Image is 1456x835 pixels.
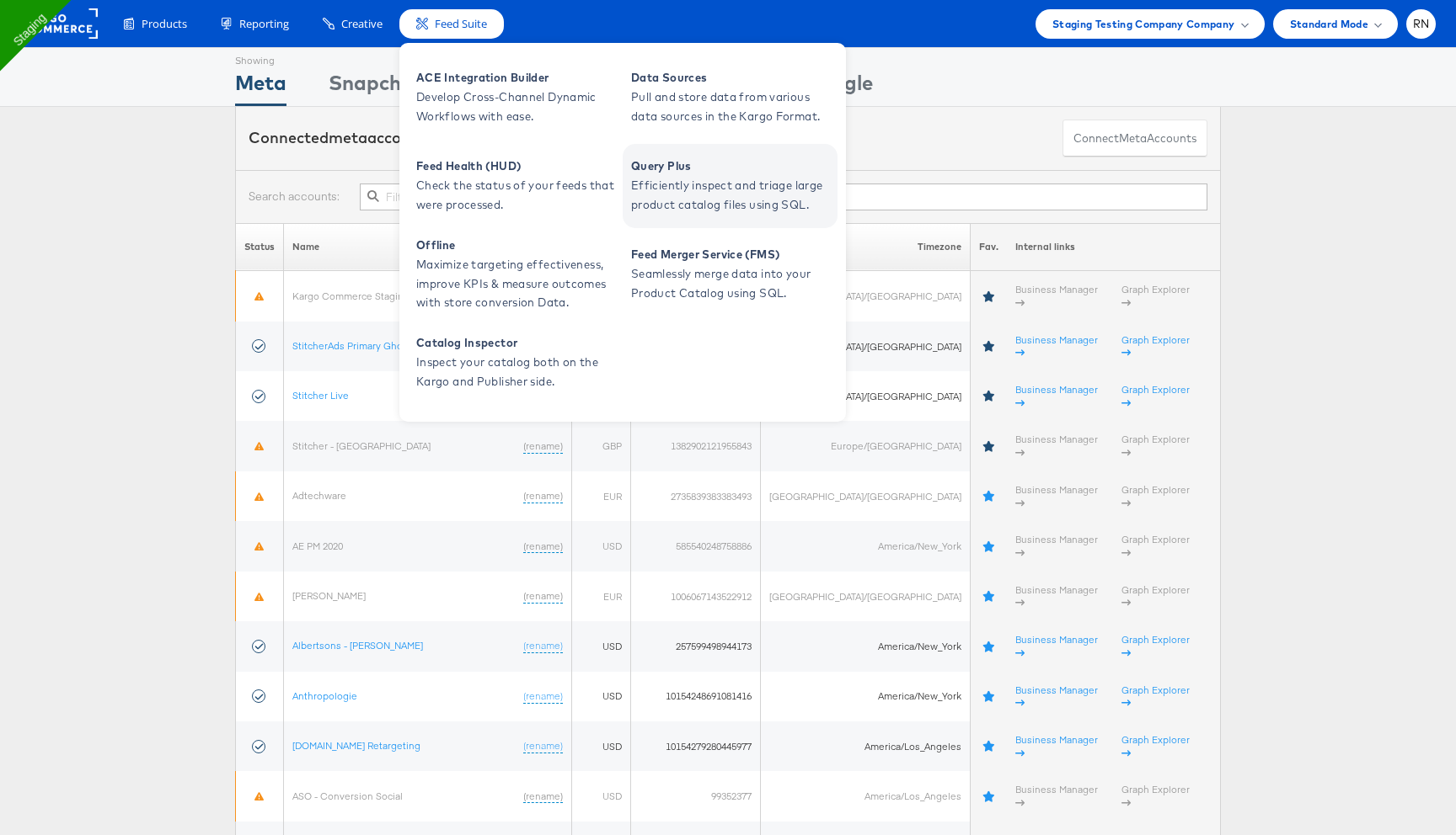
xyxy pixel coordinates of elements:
a: Catalog Inspector Inspect your catalog both on the Kargo and Publisher side. [408,321,623,405]
a: (rename) [523,540,563,554]
th: Name [284,223,572,271]
a: ACE Integration Builder Develop Cross-Channel Dynamic Workflows with ease. [408,56,623,140]
td: America/New_York [761,521,971,571]
td: EUR [572,572,631,621]
a: Albertsons - [PERSON_NAME] [292,639,423,652]
td: [GEOGRAPHIC_DATA]/[GEOGRAPHIC_DATA] [761,371,971,421]
td: 10154248691081416 [631,672,761,721]
a: Business Manager [1015,683,1098,710]
a: (rename) [523,489,563,503]
a: Graph Explorer [1121,383,1190,409]
span: Catalog Inspector [416,333,618,353]
a: Feed Merger Service (FMS) Seamlessly merge data into your Product Catalog using SQL. [623,232,838,316]
a: Graph Explorer [1121,333,1190,359]
td: 10154279280445977 [631,721,761,771]
td: America/Los_Angeles [761,771,971,821]
span: Products [142,16,187,32]
a: Graph Explorer [1121,633,1190,659]
span: Standard Mode [1290,15,1368,33]
td: USD [572,672,631,721]
div: Snapchat [329,68,423,106]
a: Query Plus Efficiently inspect and triage large product catalog files using SQL. [623,144,838,228]
span: Offline [416,236,618,255]
a: [PERSON_NAME] [292,589,366,602]
a: Business Manager [1015,583,1098,609]
span: Pull and store data from various data sources in the Kargo Format. [631,88,833,126]
a: Adtechware [292,489,346,502]
td: 2735839383383493 [631,471,761,521]
td: 99352377 [631,771,761,821]
td: America/New_York [761,621,971,671]
a: (rename) [523,739,563,753]
a: Business Manager [1015,533,1098,559]
a: Graph Explorer [1121,283,1190,309]
a: Graph Explorer [1121,533,1190,559]
div: Meta [235,68,286,106]
span: Maximize targeting effectiveness, improve KPIs & measure outcomes with store conversion Data. [416,255,618,312]
td: [GEOGRAPHIC_DATA]/[GEOGRAPHIC_DATA] [761,271,971,322]
a: Graph Explorer [1121,483,1190,509]
td: [GEOGRAPHIC_DATA]/[GEOGRAPHIC_DATA] [761,572,971,621]
a: [DOMAIN_NAME] Retargeting [292,739,420,752]
a: Business Manager [1015,433,1098,459]
span: Reporting [239,16,289,32]
td: EUR [572,471,631,521]
td: USD [572,521,631,571]
a: Business Manager [1015,283,1098,309]
th: Status [236,223,284,271]
a: (rename) [523,589,563,604]
a: Offline Maximize targeting effectiveness, improve KPIs & measure outcomes with store conversion D... [408,232,623,316]
a: Graph Explorer [1121,783,1190,809]
span: meta [329,128,367,147]
a: (rename) [523,639,563,653]
span: Feed Health (HUD) [416,157,618,176]
td: USD [572,621,631,671]
a: Business Manager [1015,733,1098,759]
td: [GEOGRAPHIC_DATA]/[GEOGRAPHIC_DATA] [761,471,971,521]
a: Graph Explorer [1121,733,1190,759]
a: Business Manager [1015,383,1098,409]
td: America/Los_Angeles [761,721,971,771]
span: Feed Merger Service (FMS) [631,245,833,264]
span: meta [1119,130,1147,146]
a: Stitcher Live [292,389,349,402]
span: Efficiently inspect and triage large product catalog files using SQL. [631,176,833,215]
a: Business Manager [1015,633,1098,659]
button: ConnectmetaAccounts [1063,120,1207,157]
span: Check the status of your feeds that were processed. [416,176,618,215]
td: 1006067143522912 [631,572,761,621]
a: Graph Explorer [1121,583,1190,609]
td: America/New_York [761,672,971,721]
td: 585540248758886 [631,521,761,571]
span: Seamlessly merge data into your Product Catalog using SQL. [631,264,833,303]
a: Anthropologie [292,689,357,702]
th: Timezone [761,223,971,271]
span: ACE Integration Builder [416,68,618,88]
span: Staging Testing Company Company [1052,15,1235,33]
span: Feed Suite [435,16,487,32]
span: Inspect your catalog both on the Kargo and Publisher side. [416,353,618,391]
span: Develop Cross-Channel Dynamic Workflows with ease. [416,88,618,126]
td: USD [572,721,631,771]
a: (rename) [523,439,563,454]
a: Business Manager [1015,483,1098,509]
div: Showing [235,48,286,68]
a: (rename) [523,689,563,704]
td: [GEOGRAPHIC_DATA]/[GEOGRAPHIC_DATA] [761,322,971,371]
td: USD [572,771,631,821]
a: Kargo Commerce Staging Sandbox [292,290,452,302]
td: 1382902121955843 [631,421,761,471]
td: Europe/[GEOGRAPHIC_DATA] [761,421,971,471]
a: Data Sources Pull and store data from various data sources in the Kargo Format. [623,56,838,140]
span: Data Sources [631,68,833,88]
a: Feed Health (HUD) Check the status of your feeds that were processed. [408,144,623,228]
a: StitcherAds Primary Ghost Account [292,339,451,352]
a: Business Manager [1015,333,1098,359]
span: Creative [341,16,383,32]
a: (rename) [523,790,563,804]
td: GBP [572,421,631,471]
input: Filter [360,183,1207,210]
span: Query Plus [631,157,833,176]
span: RN [1413,19,1430,29]
a: ASO - Conversion Social [292,790,403,802]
